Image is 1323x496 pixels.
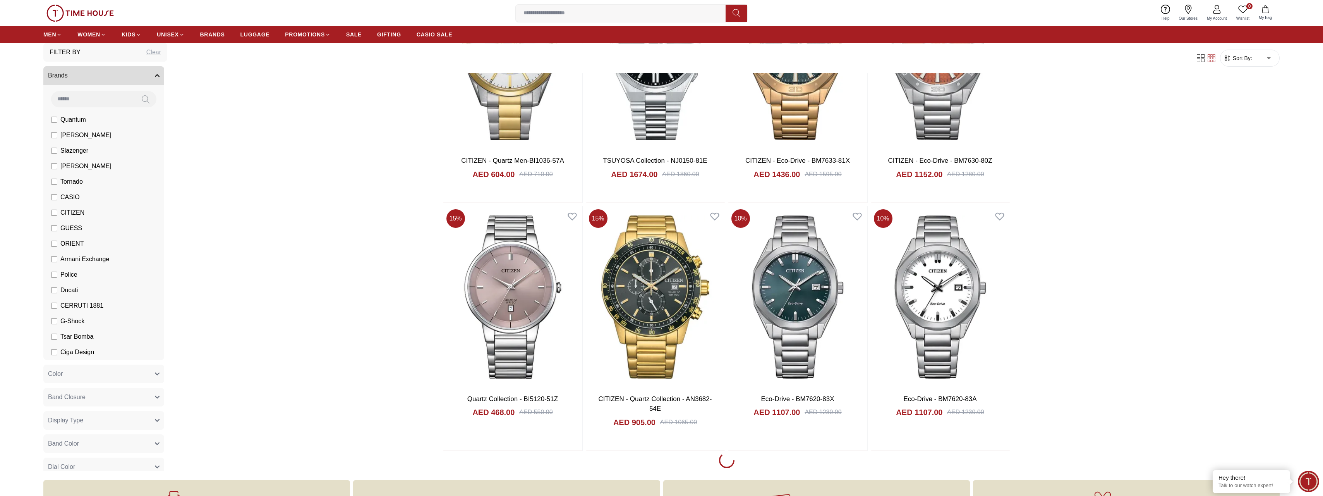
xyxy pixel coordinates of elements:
[599,395,712,413] a: CITIZEN - Quartz Collection - AN3682-54E
[947,170,984,179] div: AED 1280.00
[50,48,81,57] h3: Filter By
[443,206,582,388] img: Quartz Collection - BI5120-51Z
[43,458,164,476] button: Dial Color
[46,5,114,22] img: ...
[51,349,57,355] input: Ciga Design
[60,348,94,357] span: Ciga Design
[51,272,57,278] input: Police
[48,416,83,425] span: Display Type
[805,408,841,417] div: AED 1230.00
[1246,3,1253,9] span: 0
[157,31,178,38] span: UNISEX
[60,255,109,264] span: Armani Exchange
[240,31,270,38] span: LUGGAGE
[1298,471,1319,492] div: Chat Widget
[122,31,136,38] span: KIDS
[731,209,750,228] span: 10 %
[60,332,93,341] span: Tsar Bomba
[346,28,362,41] a: SALE
[761,395,834,403] a: Eco-Drive - BM7620-83X
[240,28,270,41] a: LUGGAGE
[446,209,465,228] span: 15 %
[60,131,112,140] span: [PERSON_NAME]
[1218,474,1284,482] div: Hey there!
[51,210,57,216] input: CITIZEN
[1232,3,1254,23] a: 0Wishlist
[947,408,984,417] div: AED 1230.00
[51,256,57,262] input: Armani Exchange
[461,157,564,164] a: CITIZEN - Quartz Men-BI1036-57A
[472,169,515,180] h4: AED 604.00
[43,31,56,38] span: MEN
[200,28,225,41] a: BRANDS
[43,434,164,453] button: Band Color
[519,170,553,179] div: AED 710.00
[613,417,655,428] h4: AED 905.00
[51,163,57,169] input: [PERSON_NAME]
[871,206,1010,388] img: Eco-Drive - BM7620-83A
[874,209,892,228] span: 10 %
[43,66,164,85] button: Brands
[1254,4,1277,22] button: My Bag
[660,418,697,427] div: AED 1065.00
[51,287,57,293] input: Ducati
[60,208,84,217] span: CITIZEN
[611,169,657,180] h4: AED 1674.00
[603,157,707,164] a: TSUYOSA Collection - NJ0150-81E
[43,411,164,430] button: Display Type
[51,334,57,340] input: Tsar Bomba
[48,439,79,448] span: Band Color
[896,169,942,180] h4: AED 1152.00
[43,28,62,41] a: MEN
[1233,15,1253,21] span: Wishlist
[60,224,82,233] span: GUESS
[1231,54,1252,62] span: Sort By:
[662,170,699,179] div: AED 1860.00
[51,194,57,200] input: CASIO
[896,407,942,418] h4: AED 1107.00
[48,71,68,80] span: Brands
[60,270,77,279] span: Police
[200,31,225,38] span: BRANDS
[753,407,800,418] h4: AED 1107.00
[417,28,453,41] a: CASIO SALE
[43,365,164,383] button: Color
[1157,3,1174,23] a: Help
[60,177,83,186] span: Tornado
[60,193,80,202] span: CASIO
[60,317,84,326] span: G-Shock
[48,369,63,379] span: Color
[60,146,88,155] span: Slazenger
[1218,482,1284,489] p: Talk to our watch expert!
[1176,15,1201,21] span: Our Stores
[586,206,725,388] img: CITIZEN - Quartz Collection - AN3682-54E
[904,395,977,403] a: Eco-Drive - BM7620-83A
[1223,54,1252,62] button: Sort By:
[60,286,78,295] span: Ducati
[417,31,453,38] span: CASIO SALE
[48,462,75,472] span: Dial Color
[285,31,325,38] span: PROMOTIONS
[346,31,362,38] span: SALE
[753,169,800,180] h4: AED 1436.00
[51,318,57,324] input: G-Shock
[377,31,401,38] span: GIFTING
[51,303,57,309] input: CERRUTI 1881
[728,206,867,388] img: Eco-Drive - BM7620-83X
[51,179,57,185] input: Tornado
[122,28,141,41] a: KIDS
[157,28,184,41] a: UNISEX
[467,395,558,403] a: Quartz Collection - BI5120-51Z
[51,225,57,231] input: GUESS
[589,209,607,228] span: 15 %
[745,157,850,164] a: CITIZEN - Eco-Drive - BM7633-81X
[60,301,103,310] span: CERRUTI 1881
[1204,15,1230,21] span: My Account
[805,170,841,179] div: AED 1595.00
[77,28,106,41] a: WOMEN
[60,162,112,171] span: [PERSON_NAME]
